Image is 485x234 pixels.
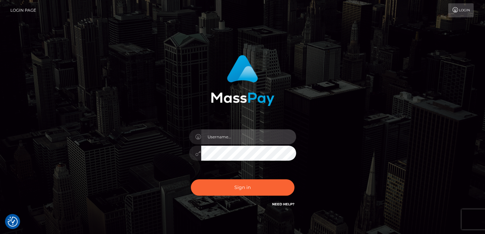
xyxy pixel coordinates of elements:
img: MassPay Login [211,55,274,106]
input: Username... [201,129,296,144]
img: Revisit consent button [8,217,18,227]
a: Login Page [10,3,36,17]
a: Need Help? [272,202,294,206]
button: Consent Preferences [8,217,18,227]
a: Login [448,3,474,17]
button: Sign in [191,179,294,196]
